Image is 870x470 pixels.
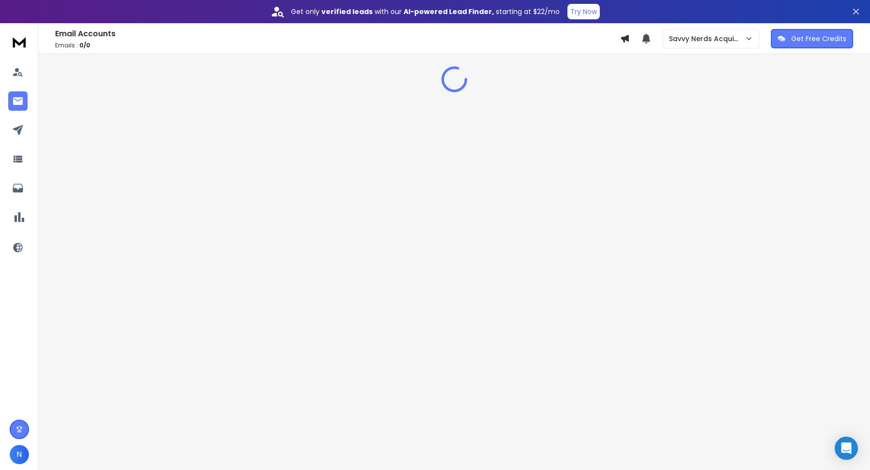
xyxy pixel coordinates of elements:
[567,4,600,19] button: Try Now
[321,7,373,16] strong: verified leads
[291,7,560,16] p: Get only with our starting at $22/mo
[10,33,29,51] img: logo
[10,445,29,464] button: N
[79,41,90,49] span: 0 / 0
[404,7,494,16] strong: AI-powered Lead Finder,
[791,34,846,44] p: Get Free Credits
[55,28,620,40] h1: Email Accounts
[771,29,853,48] button: Get Free Credits
[835,437,858,460] div: Open Intercom Messenger
[669,34,745,44] p: Savvy Nerds Acquisition
[55,42,620,49] p: Emails :
[570,7,597,16] p: Try Now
